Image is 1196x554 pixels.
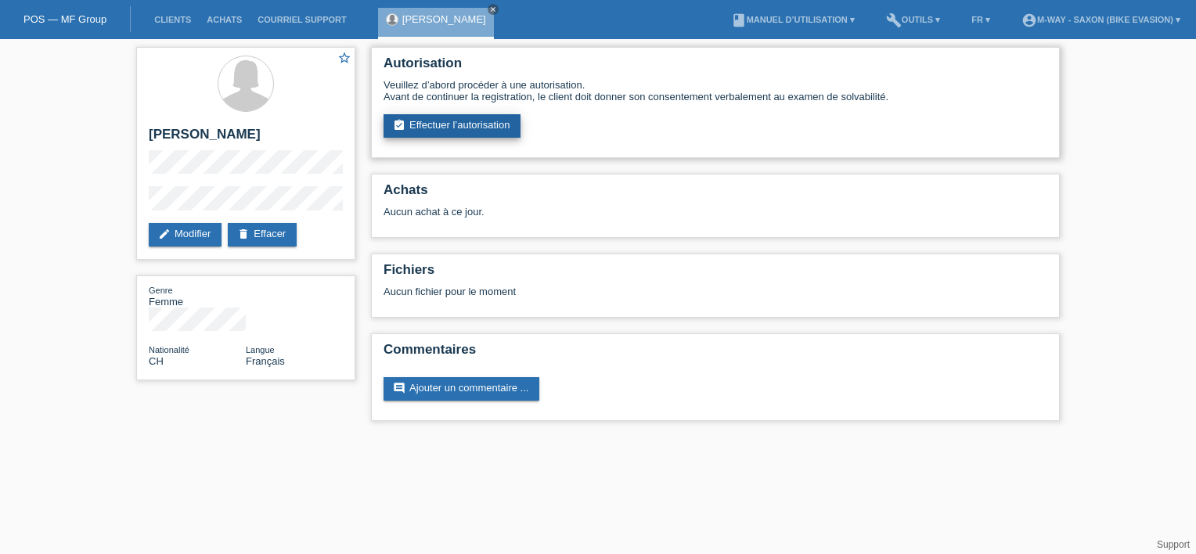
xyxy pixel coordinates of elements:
[402,13,486,25] a: [PERSON_NAME]
[149,345,189,354] span: Nationalité
[384,377,539,401] a: commentAjouter un commentaire ...
[337,51,351,65] i: star_border
[384,262,1047,286] h2: Fichiers
[146,15,199,24] a: Clients
[337,51,351,67] a: star_border
[149,355,164,367] span: Suisse
[393,119,405,131] i: assignment_turned_in
[964,15,998,24] a: FR ▾
[237,228,250,240] i: delete
[149,286,173,295] span: Genre
[488,4,499,15] a: close
[731,13,747,28] i: book
[489,5,497,13] i: close
[250,15,354,24] a: Courriel Support
[246,345,275,354] span: Langue
[149,284,246,308] div: Femme
[384,79,1047,103] div: Veuillez d’abord procéder à une autorisation. Avant de continuer la registration, le client doit ...
[384,114,521,138] a: assignment_turned_inEffectuer l’autorisation
[1021,13,1037,28] i: account_circle
[199,15,250,24] a: Achats
[878,15,948,24] a: buildOutils ▾
[1157,539,1190,550] a: Support
[149,223,222,246] a: editModifier
[723,15,863,24] a: bookManuel d’utilisation ▾
[384,286,862,297] div: Aucun fichier pour le moment
[384,56,1047,79] h2: Autorisation
[886,13,902,28] i: build
[393,382,405,394] i: comment
[1014,15,1188,24] a: account_circlem-way - Saxon (Bike Evasion) ▾
[149,127,343,150] h2: [PERSON_NAME]
[23,13,106,25] a: POS — MF Group
[384,182,1047,206] h2: Achats
[228,223,297,246] a: deleteEffacer
[384,206,1047,229] div: Aucun achat à ce jour.
[246,355,285,367] span: Français
[384,342,1047,365] h2: Commentaires
[158,228,171,240] i: edit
